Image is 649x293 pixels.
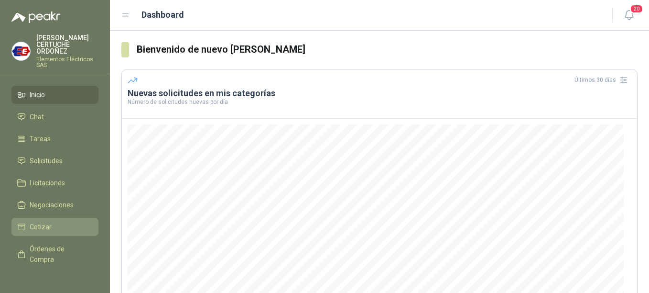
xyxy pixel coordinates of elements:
h1: Dashboard [141,8,184,22]
p: [PERSON_NAME] CERTUCHE ORDOÑEZ [36,34,98,55]
span: Cotizar [30,222,52,232]
a: Licitaciones [11,174,98,192]
img: Company Logo [12,42,30,60]
a: Inicio [11,86,98,104]
a: Negociaciones [11,196,98,214]
span: 20 [630,4,643,13]
a: Órdenes de Compra [11,240,98,269]
h3: Bienvenido de nuevo [PERSON_NAME] [137,42,638,57]
button: 20 [620,7,638,24]
a: Tareas [11,130,98,148]
p: Elementos Eléctricos SAS [36,56,98,68]
span: Negociaciones [30,200,74,210]
h3: Nuevas solicitudes en mis categorías [128,88,631,99]
span: Solicitudes [30,156,63,166]
a: Chat [11,108,98,126]
a: Solicitudes [11,152,98,170]
div: Últimos 30 días [574,72,631,88]
span: Chat [30,112,44,122]
span: Inicio [30,90,45,100]
img: Logo peakr [11,11,60,23]
span: Tareas [30,134,51,144]
span: Licitaciones [30,178,65,188]
p: Número de solicitudes nuevas por día [128,99,631,105]
span: Órdenes de Compra [30,244,89,265]
a: Cotizar [11,218,98,236]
